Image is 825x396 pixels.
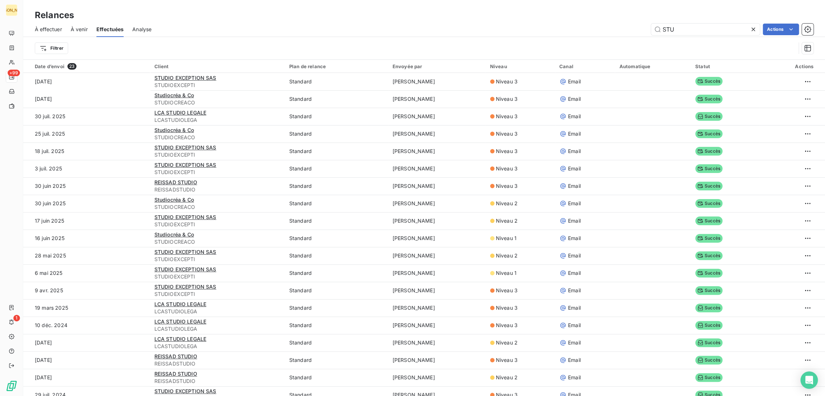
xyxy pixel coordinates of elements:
[35,26,62,33] span: À effectuer
[154,266,216,272] span: STUDIO EXCEPTION SAS
[154,221,281,228] span: STUDIOEXCEPTI
[695,321,722,330] span: Succès
[285,230,388,247] td: Standard
[496,322,518,329] span: Niveau 3
[35,9,74,22] h3: Relances
[568,182,581,190] span: Email
[496,165,518,172] span: Niveau 3
[695,147,722,156] span: Succès
[285,195,388,212] td: Standard
[154,343,281,350] span: LCASTUDIOLEGA
[154,325,281,333] span: LCASTUDIOLEGA
[154,336,207,342] span: LCA STUDIO LEGALE
[496,304,518,312] span: Niveau 3
[289,63,384,69] div: Plan de relance
[285,334,388,351] td: Standard
[23,247,150,264] td: 28 mai 2025
[285,247,388,264] td: Standard
[285,351,388,369] td: Standard
[388,334,486,351] td: [PERSON_NAME]
[23,282,150,299] td: 9 avr. 2025
[154,301,207,307] span: LCA STUDIO LEGALE
[559,63,611,69] div: Canal
[388,90,486,108] td: [PERSON_NAME]
[496,339,518,346] span: Niveau 2
[695,338,722,347] span: Succès
[764,63,814,69] div: Actions
[23,108,150,125] td: 30 juil. 2025
[388,369,486,386] td: [PERSON_NAME]
[154,134,281,141] span: STUDIOCREACO
[154,284,216,290] span: STUDIO EXCEPTION SAS
[154,186,281,193] span: REISSADSTUDIO
[154,249,216,255] span: STUDIO EXCEPTION SAS
[568,304,581,312] span: Email
[496,182,518,190] span: Niveau 3
[154,162,216,168] span: STUDIO EXCEPTION SAS
[695,129,722,138] span: Succès
[695,199,722,208] span: Succès
[23,73,150,90] td: [DATE]
[695,182,722,190] span: Succès
[285,177,388,195] td: Standard
[154,214,216,220] span: STUDIO EXCEPTION SAS
[154,169,281,176] span: STUDIOEXCEPTI
[23,160,150,177] td: 3 juil. 2025
[695,269,722,277] span: Succès
[23,334,150,351] td: [DATE]
[6,4,17,16] div: [PERSON_NAME]
[23,299,150,317] td: 19 mars 2025
[496,269,517,277] span: Niveau 1
[496,95,518,103] span: Niveau 3
[154,353,197,359] span: REISSAD STUDIO
[23,351,150,369] td: [DATE]
[651,24,760,35] input: Rechercher
[388,299,486,317] td: [PERSON_NAME]
[154,99,281,106] span: STUDIOCREACO
[154,110,207,116] span: LCA STUDIO LEGALE
[388,282,486,299] td: [PERSON_NAME]
[388,177,486,195] td: [PERSON_NAME]
[388,264,486,282] td: [PERSON_NAME]
[154,231,194,238] span: Studiocréa & Co
[568,78,581,85] span: Email
[568,113,581,120] span: Email
[568,269,581,277] span: Email
[568,356,581,364] span: Email
[695,164,722,173] span: Succès
[695,112,722,121] span: Succès
[96,26,124,33] span: Effectuées
[23,90,150,108] td: [DATE]
[568,252,581,259] span: Email
[490,63,551,69] div: Niveau
[67,63,76,70] span: 23
[388,230,486,247] td: [PERSON_NAME]
[695,373,722,382] span: Succès
[568,130,581,137] span: Email
[154,92,194,98] span: Studiocréa & Co
[23,125,150,143] td: 25 juil. 2025
[285,317,388,334] td: Standard
[154,144,216,150] span: STUDIO EXCEPTION SAS
[496,217,518,224] span: Niveau 2
[154,273,281,280] span: STUDIOEXCEPTI
[496,235,517,242] span: Niveau 1
[23,369,150,386] td: [DATE]
[154,318,207,325] span: LCA STUDIO LEGALE
[6,380,17,392] img: Logo LeanPay
[496,356,518,364] span: Niveau 3
[23,143,150,160] td: 18 juil. 2025
[496,148,518,155] span: Niveau 3
[388,73,486,90] td: [PERSON_NAME]
[695,234,722,243] span: Succès
[35,42,68,54] button: Filtrer
[285,73,388,90] td: Standard
[154,308,281,315] span: LCASTUDIOLEGA
[154,151,281,158] span: STUDIOEXCEPTI
[388,195,486,212] td: [PERSON_NAME]
[388,125,486,143] td: [PERSON_NAME]
[285,282,388,299] td: Standard
[154,238,281,246] span: STUDIOCREACO
[388,143,486,160] td: [PERSON_NAME]
[154,388,216,394] span: STUDIO EXCEPTION SAS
